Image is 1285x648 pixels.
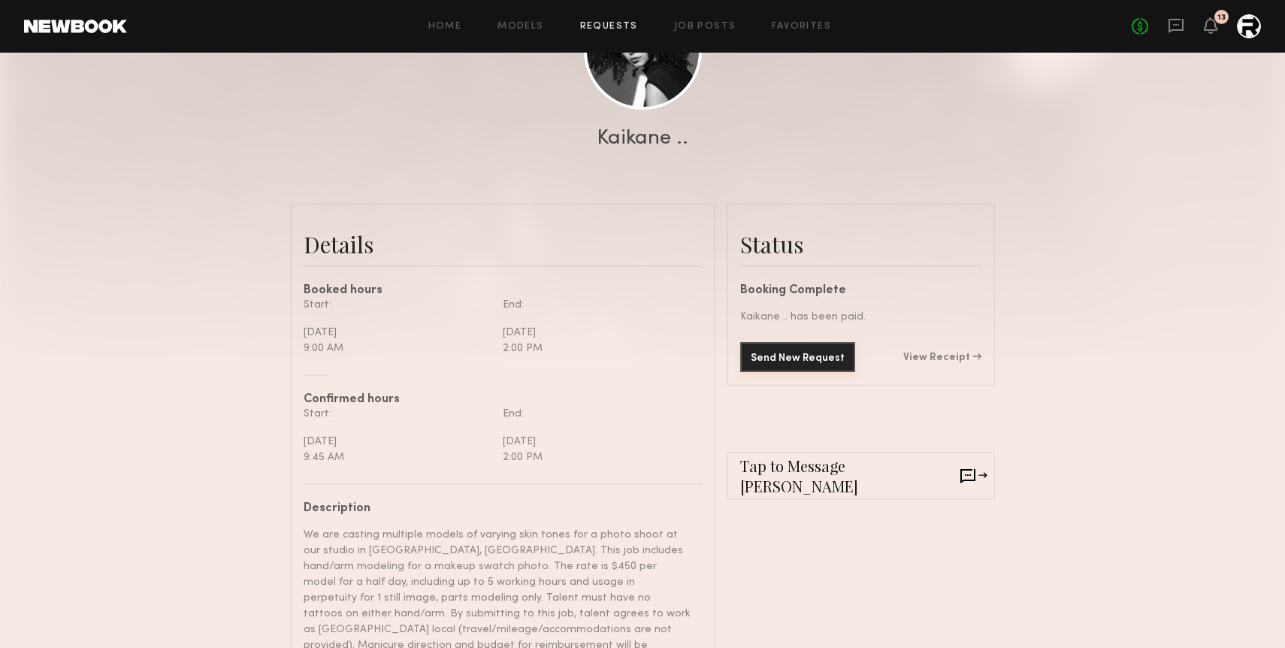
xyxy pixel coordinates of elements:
div: Status [740,229,981,259]
div: Description [304,503,691,515]
div: [DATE] [503,325,691,341]
button: Send New Request [740,342,855,372]
div: 2:00 PM [503,450,691,465]
div: 9:00 AM [304,341,491,356]
div: Start: [304,406,491,422]
div: Confirmed hours [304,394,702,406]
div: [DATE] [304,434,491,450]
span: Tap to Message [PERSON_NAME] [740,456,960,496]
a: Favorites [772,22,831,32]
a: Home [428,22,462,32]
a: Models [497,22,543,32]
a: Requests [580,22,638,32]
div: [DATE] [503,434,691,450]
div: End: [503,297,691,313]
div: [DATE] [304,325,491,341]
div: Kaikane .. [597,128,688,149]
div: Booked hours [304,285,702,297]
div: 2:00 PM [503,341,691,356]
div: 9:45 AM [304,450,491,465]
div: Booking Complete [740,285,981,297]
a: View Receipt [903,353,981,363]
div: Kaikane .. has been paid. [740,309,981,325]
div: Start: [304,297,491,313]
div: End: [503,406,691,422]
div: Details [304,229,702,259]
div: 13 [1217,14,1226,22]
a: Job Posts [674,22,736,32]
